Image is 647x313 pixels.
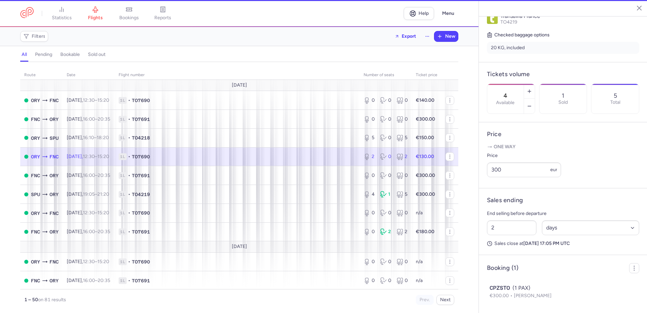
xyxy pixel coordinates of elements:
[416,173,435,178] strong: €300.00
[128,277,130,284] span: •
[416,259,423,264] span: n/a
[487,162,561,177] input: ---
[83,135,109,140] span: –
[20,7,34,20] a: CitizenPlane red outlined logo
[390,31,421,42] button: Export
[119,134,127,141] span: 1L
[416,229,434,234] strong: €180.00
[50,258,59,265] span: FNC
[523,241,570,246] strong: [DATE] 17:05 PM UTC
[98,229,110,234] time: 20:35
[83,210,109,216] span: –
[364,277,375,284] div: 0
[487,241,639,247] p: Sales close at
[132,172,150,179] span: TO7691
[416,97,434,103] strong: €140.00
[22,52,27,58] h4: all
[50,228,59,236] span: ORY
[50,191,59,198] span: ORY
[416,295,434,305] button: Prev.
[83,135,94,140] time: 16:10
[487,144,639,150] p: One way
[404,7,434,20] a: Help
[31,258,40,265] span: ORY
[83,173,95,178] time: 16:00
[119,116,127,123] span: 1L
[97,135,109,140] time: 18:20
[614,92,617,99] p: 5
[397,116,408,123] div: 0
[128,116,130,123] span: •
[364,153,375,160] div: 2
[119,153,127,160] span: 1L
[83,97,109,103] span: –
[487,130,639,138] h4: Price
[496,100,515,105] label: Available
[50,97,59,104] span: FNC
[514,293,552,299] span: [PERSON_NAME]
[31,172,40,179] span: FNC
[83,259,95,264] time: 12:30
[119,210,127,216] span: 1L
[487,13,498,24] img: Transavia France logo
[380,97,391,104] div: 0
[50,153,59,160] span: FNC
[364,134,375,141] div: 5
[119,172,127,179] span: 1L
[20,70,63,80] th: route
[434,31,458,41] button: New
[83,116,110,122] span: –
[83,191,109,197] span: –
[416,210,423,216] span: n/a
[128,97,130,104] span: •
[132,153,150,160] span: TO7690
[128,191,130,198] span: •
[38,297,66,303] span: on 81 results
[128,172,130,179] span: •
[419,11,429,16] span: Help
[83,191,95,197] time: 19:05
[416,135,434,140] strong: €150.00
[364,228,375,235] div: 0
[487,264,518,272] h4: Booking (1)
[364,210,375,216] div: 0
[128,153,130,160] span: •
[83,210,95,216] time: 12:30
[397,210,408,216] div: 0
[416,191,435,197] strong: €300.00
[67,229,110,234] span: [DATE],
[50,210,59,217] span: FNC
[67,210,109,216] span: [DATE],
[98,173,110,178] time: 20:35
[445,34,455,39] span: New
[21,31,48,41] button: Filters
[88,52,105,58] h4: sold out
[487,70,639,78] h4: Tickets volume
[380,116,391,123] div: 0
[487,210,639,218] p: End selling before departure
[487,31,639,39] h5: Checked baggage options
[487,42,639,54] li: 20 KG, included
[416,116,435,122] strong: €300.00
[364,116,375,123] div: 0
[31,191,40,198] span: SPU
[83,173,110,178] span: –
[490,284,510,292] span: CPZSTO
[436,295,454,305] button: Next
[83,97,95,103] time: 12:30
[67,259,109,264] span: [DATE],
[83,229,110,234] span: –
[364,258,375,265] div: 0
[97,210,109,216] time: 15:20
[397,191,408,198] div: 5
[132,210,150,216] span: TO7690
[31,97,40,104] span: ORY
[98,116,110,122] time: 20:35
[67,154,109,159] span: [DATE],
[132,258,150,265] span: TO7690
[380,258,391,265] div: 0
[232,83,247,88] span: [DATE]
[50,134,59,142] span: SPU
[380,228,391,235] div: 2
[32,34,45,39] span: Filters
